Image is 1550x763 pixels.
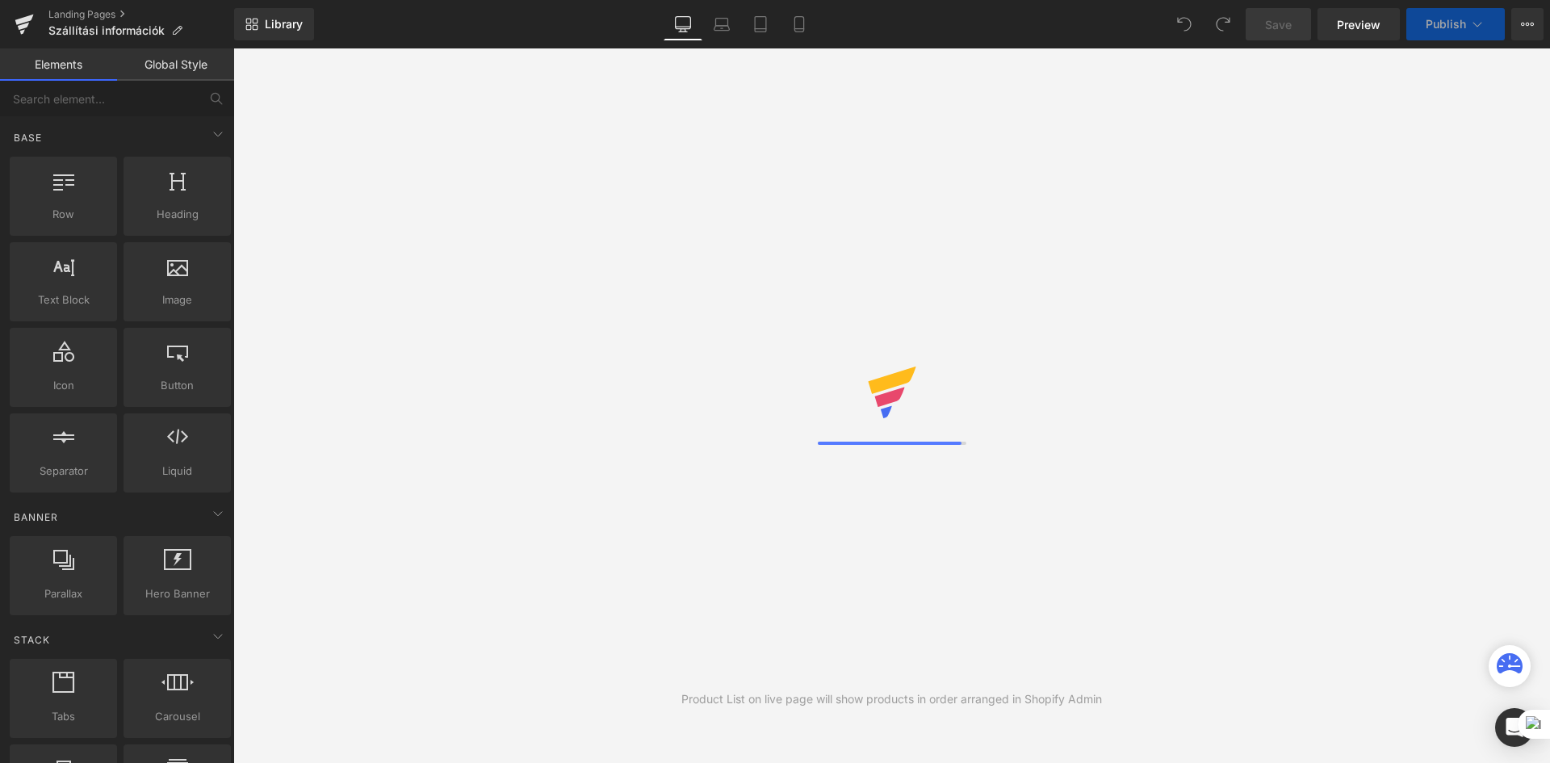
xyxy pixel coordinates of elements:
span: Banner [12,509,60,525]
a: Mobile [780,8,819,40]
div: Product List on live page will show products in order arranged in Shopify Admin [681,690,1102,708]
span: Save [1265,16,1292,33]
span: Icon [15,377,112,394]
a: Laptop [702,8,741,40]
span: Heading [128,206,226,223]
a: Preview [1317,8,1400,40]
span: Tabs [15,708,112,725]
span: Separator [15,463,112,480]
span: Row [15,206,112,223]
a: Global Style [117,48,234,81]
span: Carousel [128,708,226,725]
button: Publish [1406,8,1505,40]
button: Redo [1207,8,1239,40]
span: Button [128,377,226,394]
button: Undo [1168,8,1200,40]
span: Image [128,291,226,308]
span: Library [265,17,303,31]
span: Hero Banner [128,585,226,602]
span: Text Block [15,291,112,308]
span: Parallax [15,585,112,602]
span: Preview [1337,16,1380,33]
a: New Library [234,8,314,40]
span: Publish [1426,18,1466,31]
a: Landing Pages [48,8,234,21]
span: Base [12,130,44,145]
button: More [1511,8,1544,40]
span: Liquid [128,463,226,480]
a: Desktop [664,8,702,40]
span: Stack [12,632,52,648]
a: Tablet [741,8,780,40]
div: Open Intercom Messenger [1495,708,1534,747]
span: Szállítási információk [48,24,165,37]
